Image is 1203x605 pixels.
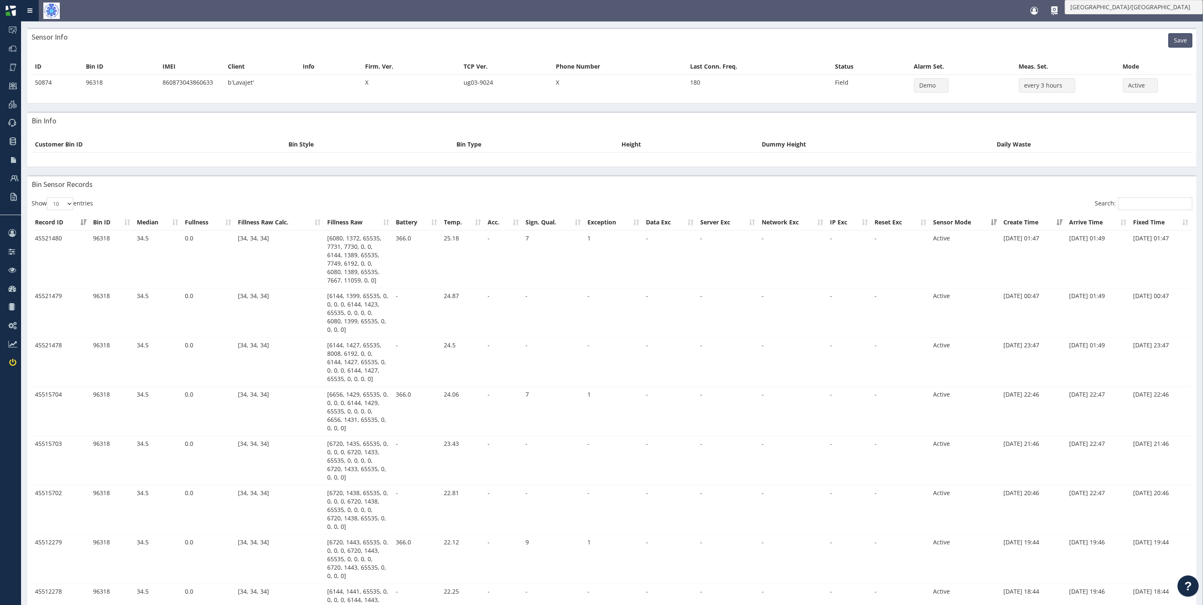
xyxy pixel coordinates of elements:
th: Status [832,59,911,75]
h3: Bin Info [32,117,56,125]
td: [DATE] 19:46 [1066,535,1130,584]
td: 45515703 [32,436,90,485]
th: Reset Exc: activate to sort column ascending [871,215,930,230]
td: [DATE] 00:47 [1000,288,1066,338]
td: Active [930,387,1000,436]
td: [DATE] 00:47 [1130,288,1192,338]
td: - [827,485,871,535]
td: [DATE] 20:46 [1000,485,1066,535]
th: Mode [1120,59,1192,75]
td: [DATE] 01:47 [1000,231,1066,288]
td: [DATE] 21:46 [1130,436,1192,485]
td: - [871,387,930,436]
td: [DATE] 20:46 [1130,485,1192,535]
td: - [871,338,930,387]
td: - [697,288,758,338]
td: 96318 [90,436,133,485]
th: Fullness: activate to sort column ascending [181,215,235,230]
td: - [522,338,584,387]
td: - [643,387,697,436]
td: - [871,485,930,535]
td: 22.81 [440,485,484,535]
td: 96318 [83,75,159,96]
th: Sign. Qual.: activate to sort column ascending [522,215,584,230]
span: every 3 hours [1024,81,1064,90]
th: Bin Type [453,137,618,152]
td: - [827,387,871,436]
td: b'Lavajet' [224,75,299,96]
td: [6720, 1443, 65535, 0, 0, 0, 0, 6720, 1443, 65535, 0, 0, 0, 0, 6720, 1443, 65535, 0, 0, 0, 0] [324,535,392,584]
td: 24.06 [440,387,484,436]
td: 45521480 [32,231,90,288]
th: Create Time: activate to sort column ascending [1000,215,1066,230]
td: 34.5 [133,288,181,338]
td: - [522,485,584,535]
td: [DATE] 19:44 [1000,535,1066,584]
td: 0.0 [181,436,235,485]
td: [DATE] 22:47 [1066,387,1130,436]
td: 366.0 [392,387,440,436]
th: TCP Ver. [460,59,552,75]
td: - [697,485,758,535]
td: 7 [522,231,584,288]
td: 180 [687,75,832,96]
td: 45515702 [32,485,90,535]
td: - [484,535,522,584]
td: [34, 34, 34] [235,436,324,485]
td: - [392,288,440,338]
td: 0.0 [181,288,235,338]
td: 0.0 [181,485,235,535]
td: [DATE] 01:49 [1066,288,1130,338]
td: - [584,338,643,387]
td: 34.5 [133,231,181,288]
th: Arrive Time: activate to sort column ascending [1066,215,1130,230]
th: Last Conn. Freq. [687,59,832,75]
td: 45521479 [32,288,90,338]
td: 96318 [90,288,133,338]
td: 24.87 [440,288,484,338]
td: 45512279 [32,535,90,584]
td: [DATE] 22:46 [1000,387,1066,436]
td: - [522,436,584,485]
th: Network Exc: activate to sort column ascending [758,215,827,230]
td: 366.0 [392,231,440,288]
td: - [758,535,827,584]
div: How Do I Use It? [1051,6,1059,14]
td: 0.0 [181,387,235,436]
td: Active [930,288,1000,338]
td: - [827,288,871,338]
td: - [758,231,827,288]
td: - [484,338,522,387]
th: IMEI [159,59,224,75]
td: 7 [522,387,584,436]
td: Active [930,485,1000,535]
th: Phone Number [552,59,687,75]
th: Battery: activate to sort column ascending [392,215,440,230]
h3: Sensor Info [32,33,68,41]
td: [6144, 1427, 65535, 8008, 6192, 0, 0, 6144, 1427, 65535, 0, 0, 0, 0, 6144, 1427, 65535, 0, 0, 0, 0] [324,338,392,387]
td: Field [832,75,911,96]
th: Data Exc: activate to sort column ascending [643,215,697,230]
td: [6720, 1435, 65535, 0, 0, 0, 0, 6720, 1433, 65535, 0, 0, 0, 0, 6720, 1433, 65535, 0, 0, 0, 0] [324,436,392,485]
th: Temp.: activate to sort column ascending [440,215,484,230]
img: evreka_logo_1_HoezNYK_wy30KrO.png [5,5,16,16]
td: 22.12 [440,535,484,584]
span: [GEOGRAPHIC_DATA]/[GEOGRAPHIC_DATA] [1070,3,1192,11]
td: 34.5 [133,485,181,535]
td: 860873043860633 [159,75,224,96]
td: 45521478 [32,338,90,387]
td: [DATE] 01:47 [1130,231,1192,288]
h3: Bin Sensor Records [32,181,93,188]
td: 45515704 [32,387,90,436]
th: Bin ID: activate to sort column ascending [90,215,133,230]
th: Alarm Set. [911,59,1016,75]
th: ID [32,59,83,75]
td: Active [930,231,1000,288]
td: 96318 [90,485,133,535]
th: Info [299,59,362,75]
td: - [871,535,930,584]
td: 1 [584,231,643,288]
td: [34, 34, 34] [235,288,324,338]
td: - [643,485,697,535]
th: Firm. Ver. [362,59,460,75]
